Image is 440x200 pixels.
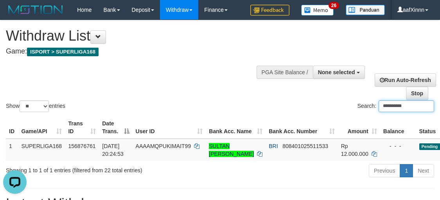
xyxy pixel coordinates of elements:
[3,3,27,27] button: Open LiveChat chat widget
[133,116,206,139] th: User ID: activate to sort column ascending
[269,143,278,149] span: BRI
[341,143,368,157] span: Rp 12.000.000
[383,142,413,150] div: - - -
[406,87,428,100] a: Stop
[6,4,65,16] img: MOTION_logo.png
[357,100,434,112] label: Search:
[68,143,95,149] span: 156876761
[99,116,132,139] th: Date Trans.: activate to sort column descending
[413,164,434,177] a: Next
[380,116,416,139] th: Balance
[206,116,266,139] th: Bank Acc. Name: activate to sort column ascending
[20,100,49,112] select: Showentries
[369,164,400,177] a: Previous
[257,66,313,79] div: PGA Site Balance /
[6,48,286,55] h4: Game:
[313,66,365,79] button: None selected
[18,139,65,161] td: SUPERLIGA168
[27,48,99,56] span: ISPORT > SUPERLIGA168
[6,139,18,161] td: 1
[338,116,380,139] th: Amount: activate to sort column ascending
[250,5,289,16] img: Feedback.jpg
[318,69,355,75] span: None selected
[6,116,18,139] th: ID
[136,143,191,149] span: AAAAMQPUKIMAIT99
[65,116,99,139] th: Trans ID: activate to sort column ascending
[379,100,434,112] input: Search:
[375,73,436,87] a: Run Auto-Refresh
[6,100,65,112] label: Show entries
[346,5,385,15] img: panduan.png
[266,116,338,139] th: Bank Acc. Number: activate to sort column ascending
[400,164,413,177] a: 1
[209,143,254,157] a: SULTAN [PERSON_NAME]
[282,143,328,149] span: Copy 808401025511533 to clipboard
[18,116,65,139] th: Game/API: activate to sort column ascending
[6,28,286,44] h1: Withdraw List
[6,163,178,174] div: Showing 1 to 1 of 1 entries (filtered from 22 total entries)
[329,2,339,9] span: 26
[301,5,334,16] img: Button%20Memo.svg
[102,143,124,157] span: [DATE] 20:24:53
